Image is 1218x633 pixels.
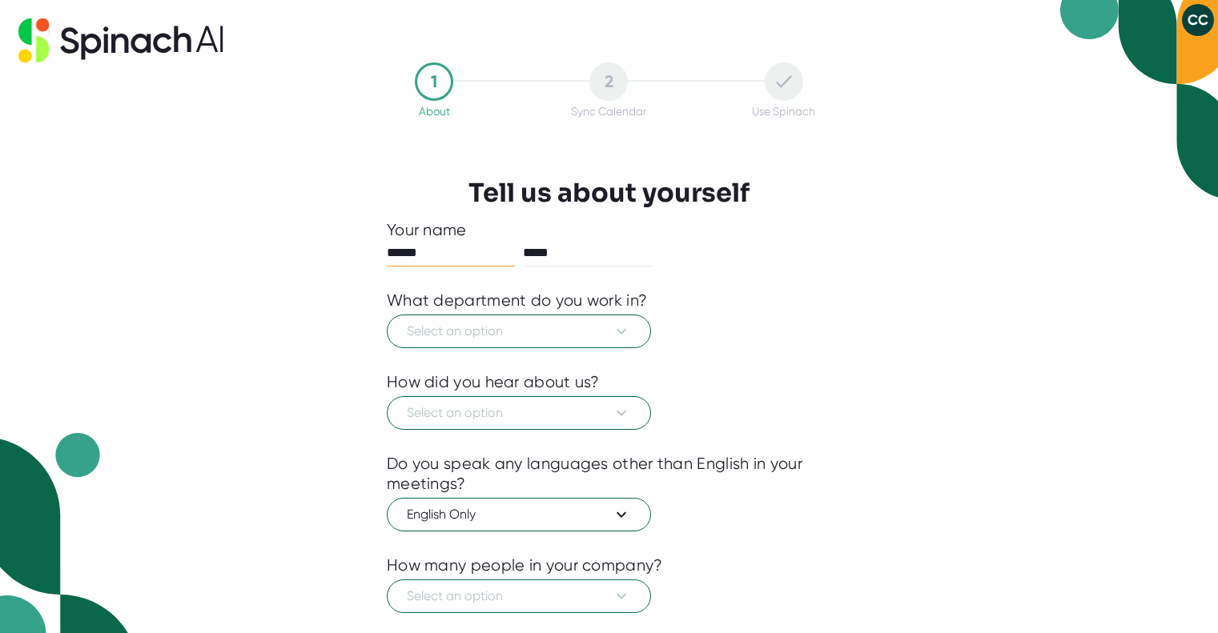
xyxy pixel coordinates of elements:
[1182,4,1214,36] button: CC
[387,579,651,613] button: Select an option
[387,396,651,430] button: Select an option
[387,454,831,494] div: Do you speak any languages other than English in your meetings?
[387,220,831,240] div: Your name
[387,555,663,575] div: How many people in your company?
[387,290,647,310] div: What department do you work in?
[387,372,600,392] div: How did you hear about us?
[407,505,631,524] span: English Only
[468,178,750,208] h3: Tell us about yourself
[571,105,646,118] div: Sync Calendar
[387,498,651,531] button: English Only
[589,62,628,101] div: 2
[415,62,453,101] div: 1
[387,314,651,348] button: Select an option
[419,105,450,118] div: About
[407,403,631,423] span: Select an option
[752,105,815,118] div: Use Spinach
[407,587,631,606] span: Select an option
[407,322,631,341] span: Select an option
